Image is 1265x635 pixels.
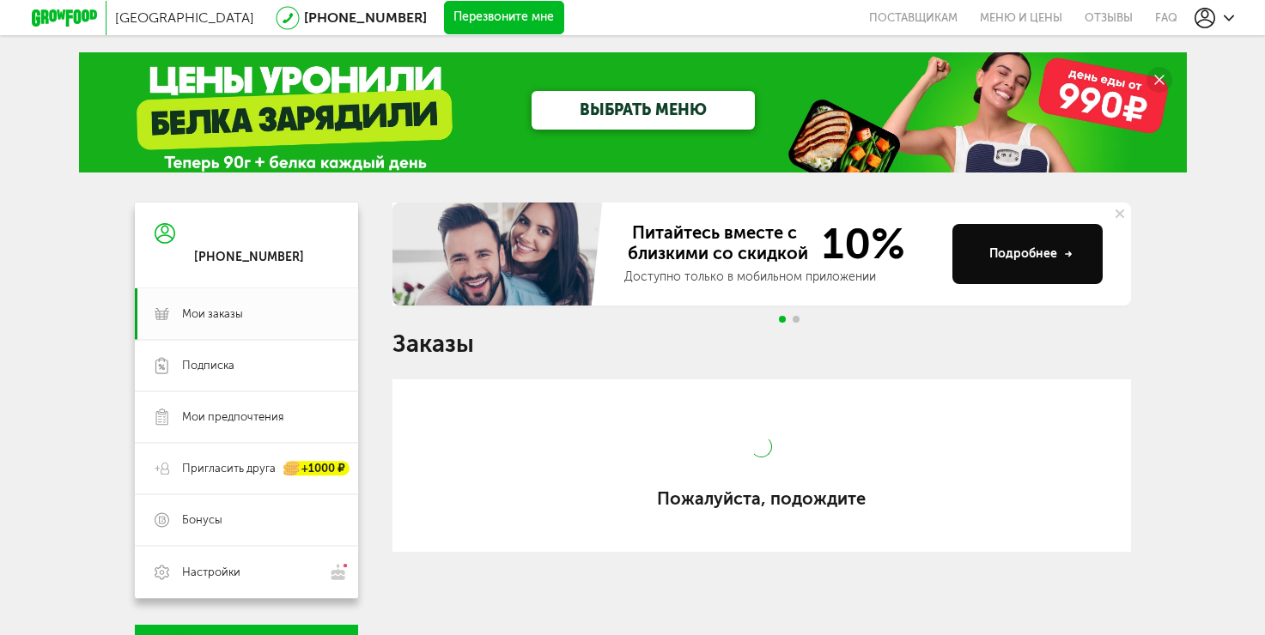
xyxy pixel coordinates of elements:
h1: Заказы [392,333,1131,355]
span: Настройки [182,565,240,580]
span: Подписка [182,358,234,373]
span: Мои заказы [182,306,243,322]
div: [PHONE_NUMBER] [194,250,304,265]
span: Мои предпочтения [182,409,283,425]
a: Настройки [135,546,358,598]
span: Go to slide 1 [779,316,786,323]
a: ВЫБРАТЬ МЕНЮ [532,91,755,130]
a: [PHONE_NUMBER] [304,9,427,26]
div: +1000 ₽ [284,462,350,476]
a: Мои заказы [135,288,358,340]
button: Перезвоните мне [444,1,564,35]
a: Пригласить друга +1000 ₽ [135,443,358,494]
button: Подробнее [952,224,1103,284]
span: Питайтесь вместе с близкими со скидкой [624,222,812,265]
span: Пригласить друга [182,461,276,476]
a: Мои предпочтения [135,391,358,443]
span: Бонусы [182,512,222,528]
a: Бонусы [135,494,358,546]
span: 10% [812,222,905,265]
div: Доступно только в мобильном приложении [624,269,939,286]
span: [GEOGRAPHIC_DATA] [115,9,254,26]
div: Пожалуйста, подождите [392,488,1131,509]
div: Подробнее [989,245,1073,263]
span: Go to slide 2 [793,316,800,323]
img: family-banner.579af9d.jpg [392,203,607,305]
a: Подписка [135,340,358,391]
